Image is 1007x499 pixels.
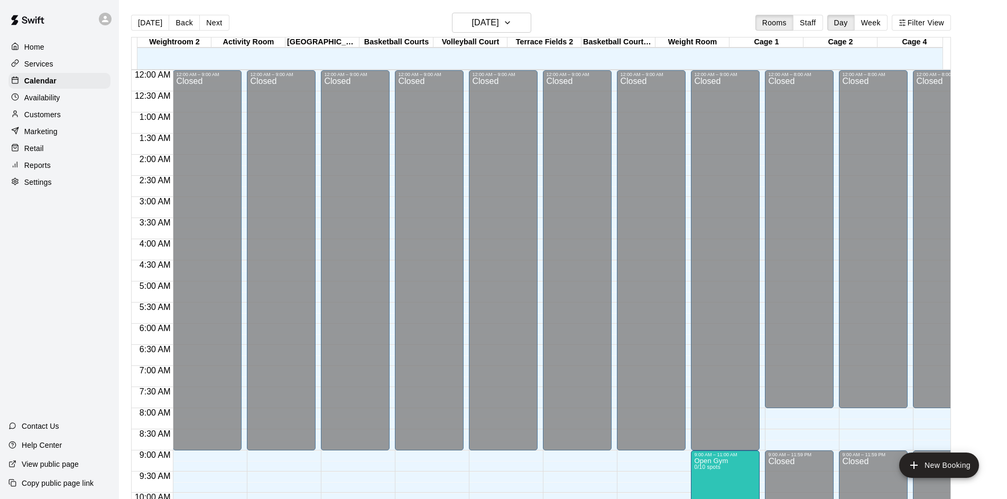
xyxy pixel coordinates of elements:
div: 9:00 AM – 11:59 PM [768,452,830,457]
div: Weightroom 2 [137,37,211,48]
div: Cage 1 [729,37,803,48]
a: Availability [8,90,110,106]
span: 12:00 AM [132,70,173,79]
span: 12:30 AM [132,91,173,100]
div: [GEOGRAPHIC_DATA] [285,37,359,48]
span: 6:00 AM [137,324,173,333]
div: 12:00 AM – 9:00 AM [472,72,534,77]
p: View public page [22,459,79,469]
p: Home [24,42,44,52]
button: Rooms [755,15,793,31]
span: 2:30 AM [137,176,173,185]
a: Retail [8,140,110,156]
a: Home [8,39,110,55]
span: 4:00 AM [137,239,173,248]
p: Customers [24,109,61,120]
div: 12:00 AM – 8:00 AM [768,72,830,77]
span: 5:30 AM [137,303,173,312]
div: Closed [768,77,830,412]
button: Week [854,15,888,31]
div: 12:00 AM – 8:00 AM: Closed [913,70,982,408]
p: Help Center [22,440,62,450]
a: Customers [8,107,110,123]
button: Next [199,15,229,31]
div: 12:00 AM – 9:00 AM [620,72,682,77]
div: 12:00 AM – 9:00 AM: Closed [617,70,686,450]
div: 12:00 AM – 9:00 AM: Closed [321,70,390,450]
span: 7:00 AM [137,366,173,375]
button: add [899,453,979,478]
div: Closed [398,77,460,454]
div: Basketball Courts [359,37,433,48]
div: Closed [546,77,608,454]
span: 1:30 AM [137,134,173,143]
div: Closed [620,77,682,454]
button: [DATE] [131,15,169,31]
p: Marketing [24,126,58,137]
div: 12:00 AM – 8:00 AM [916,72,978,77]
div: 12:00 AM – 9:00 AM [398,72,460,77]
button: Day [827,15,855,31]
p: Copy public page link [22,478,94,488]
span: 4:30 AM [137,260,173,269]
div: Closed [250,77,312,454]
span: 2:00 AM [137,155,173,164]
a: Marketing [8,124,110,139]
div: 12:00 AM – 9:00 AM: Closed [691,70,760,450]
a: Reports [8,157,110,173]
div: 12:00 AM – 9:00 AM [176,72,238,77]
div: Closed [324,77,386,454]
a: Services [8,56,110,72]
span: 0/10 spots filled [694,464,720,470]
div: Closed [916,77,978,412]
p: Availability [24,92,60,103]
div: 12:00 AM – 8:00 AM: Closed [839,70,908,408]
div: Basketball Courts 2 [581,37,655,48]
div: Closed [176,77,238,454]
div: 12:00 AM – 8:00 AM: Closed [765,70,834,408]
div: 12:00 AM – 9:00 AM: Closed [247,70,316,450]
div: Cage 2 [803,37,877,48]
div: Weight Room [655,37,729,48]
a: Calendar [8,73,110,89]
p: Retail [24,143,44,154]
span: 8:00 AM [137,408,173,417]
button: Back [169,15,200,31]
div: Volleyball Court [433,37,507,48]
div: 12:00 AM – 9:00 AM [546,72,608,77]
div: 12:00 AM – 8:00 AM [842,72,904,77]
span: 8:30 AM [137,429,173,438]
a: Settings [8,174,110,190]
div: 12:00 AM – 9:00 AM: Closed [173,70,242,450]
div: Closed [694,77,756,454]
span: 6:30 AM [137,345,173,354]
div: 12:00 AM – 9:00 AM [694,72,756,77]
p: Reports [24,160,51,171]
p: Services [24,59,53,69]
span: 5:00 AM [137,281,173,290]
span: 1:00 AM [137,112,173,121]
div: Cage 4 [877,37,951,48]
div: 9:00 AM – 11:00 AM [694,452,756,457]
p: Settings [24,177,52,187]
div: 12:00 AM – 9:00 AM: Closed [469,70,538,450]
div: 12:00 AM – 9:00 AM [250,72,312,77]
button: Staff [793,15,823,31]
div: 12:00 AM – 9:00 AM: Closed [543,70,612,450]
span: 9:30 AM [137,472,173,481]
div: Closed [842,77,904,412]
h6: [DATE] [472,15,499,30]
div: Activity Room [211,37,285,48]
span: 9:00 AM [137,450,173,459]
button: Filter View [892,15,951,31]
div: 9:00 AM – 11:59 PM [842,452,904,457]
p: Calendar [24,76,57,86]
